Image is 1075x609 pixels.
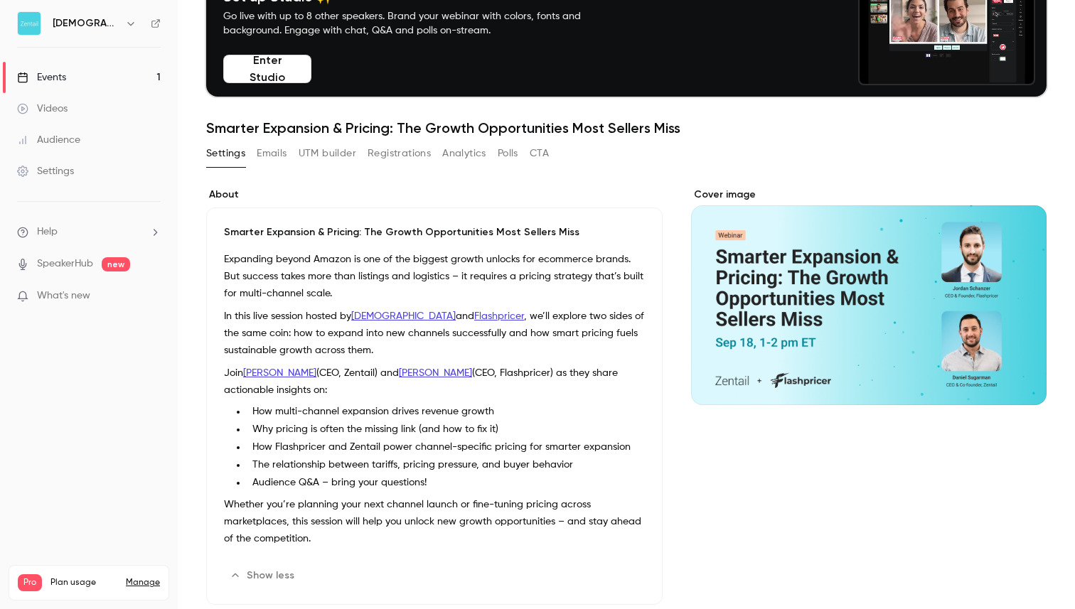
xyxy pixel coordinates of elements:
[299,142,356,165] button: UTM builder
[17,164,74,178] div: Settings
[206,119,1047,136] h1: Smarter Expansion & Pricing: The Growth Opportunities Most Sellers Miss
[442,142,486,165] button: Analytics
[144,290,161,303] iframe: Noticeable Trigger
[247,404,645,419] li: How multi-channel expansion drives revenue growth
[247,440,645,455] li: How Flashpricer and Zentail power channel-specific pricing for smarter expansion
[224,564,303,587] button: Show less
[37,289,90,303] span: What's new
[224,251,645,302] p: Expanding beyond Amazon is one of the biggest growth unlocks for ecommerce brands. But success ta...
[247,422,645,437] li: Why pricing is often the missing link (and how to fix it)
[53,16,119,31] h6: [DEMOGRAPHIC_DATA]
[224,496,645,547] p: Whether you’re planning your next channel launch or fine-tuning pricing across marketplaces, this...
[247,458,645,473] li: The relationship between tariffs, pricing pressure, and buyer behavior
[17,102,68,116] div: Videos
[243,368,316,378] a: [PERSON_NAME]
[474,311,524,321] a: Flashpricer
[126,577,160,588] a: Manage
[498,142,518,165] button: Polls
[224,225,645,239] p: Smarter Expansion & Pricing: The Growth Opportunities Most Sellers Miss
[17,70,66,85] div: Events
[37,225,58,239] span: Help
[368,142,431,165] button: Registrations
[50,577,117,588] span: Plan usage
[691,188,1047,405] section: Cover image
[37,257,93,271] a: SpeakerHub
[223,55,311,83] button: Enter Studio
[257,142,287,165] button: Emails
[223,9,614,38] p: Go live with up to 8 other speakers. Brand your webinar with colors, fonts and background. Engage...
[530,142,549,165] button: CTA
[224,308,645,359] p: In this live session hosted by and , we’ll explore two sides of the same coin: how to expand into...
[102,257,130,271] span: new
[399,368,472,378] a: [PERSON_NAME]
[224,365,645,399] p: Join (CEO, Zentail) and (CEO, Flashpricer) as they share actionable insights on:
[206,188,663,202] label: About
[17,133,80,147] div: Audience
[247,475,645,490] li: Audience Q&A – bring your questions!
[18,574,42,591] span: Pro
[206,142,245,165] button: Settings
[691,188,1047,202] label: Cover image
[351,311,456,321] a: [DEMOGRAPHIC_DATA]
[17,225,161,239] li: help-dropdown-opener
[18,12,41,35] img: Zentail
